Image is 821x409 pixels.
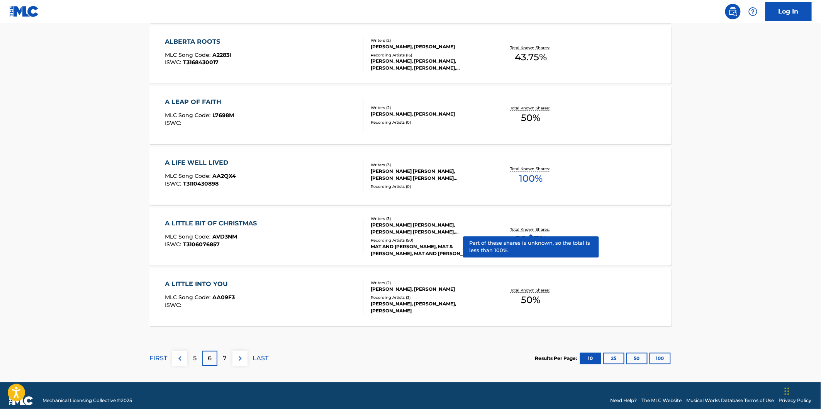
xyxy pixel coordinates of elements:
img: help [748,7,758,16]
span: ISWC : [165,120,183,127]
span: ISWC : [165,302,183,309]
span: T3106076857 [183,241,220,248]
span: 66.67 % [515,233,547,247]
a: A LEAP OF FAITHMLC Song Code:L7698MISWC:Writers (2)[PERSON_NAME], [PERSON_NAME]Recording Artists ... [149,86,672,144]
span: T3168430017 [183,59,219,66]
div: A LIFE WELL LIVED [165,158,236,168]
div: Writers ( 2 ) [371,37,487,43]
p: Total Known Shares: [510,227,551,233]
div: [PERSON_NAME], [PERSON_NAME] [371,43,487,50]
div: Recording Artists ( 3 ) [371,295,487,301]
div: [PERSON_NAME], [PERSON_NAME] [371,286,487,293]
div: Drag [785,380,789,403]
a: ALBERTA ROOTSMLC Song Code:A2283IISWC:T3168430017Writers (2)[PERSON_NAME], [PERSON_NAME]Recording... [149,26,672,84]
span: MLC Song Code : [165,112,213,119]
span: MLC Song Code : [165,233,213,240]
img: logo [9,396,33,406]
a: Log In [765,2,812,21]
span: MLC Song Code : [165,294,213,301]
button: 100 [650,353,671,365]
span: AA2QX4 [213,173,236,180]
div: [PERSON_NAME], [PERSON_NAME] [371,111,487,118]
span: 43.75 % [515,51,547,65]
p: Total Known Shares: [510,288,551,293]
p: 7 [223,354,227,363]
p: Results Per Page: [535,355,579,362]
span: AA09F3 [213,294,235,301]
span: T3110430898 [183,181,219,187]
span: ISWC : [165,181,183,187]
a: A LITTLE INTO YOUMLC Song Code:AA09F3ISWC:Writers (2)[PERSON_NAME], [PERSON_NAME]Recording Artist... [149,268,672,326]
iframe: Chat Widget [782,372,821,409]
div: [PERSON_NAME] [PERSON_NAME], [PERSON_NAME] [PERSON_NAME], [PERSON_NAME] [371,222,487,236]
div: Writers ( 2 ) [371,280,487,286]
span: A2283I [213,51,232,58]
span: 50 % [521,293,541,307]
div: Writers ( 3 ) [371,216,487,222]
div: Recording Artists ( 0 ) [371,184,487,190]
span: 100 % [519,172,543,186]
div: [PERSON_NAME], [PERSON_NAME], [PERSON_NAME], [PERSON_NAME], [PERSON_NAME] [371,58,487,72]
div: A LEAP OF FAITH [165,98,234,107]
img: MLC Logo [9,6,39,17]
p: Total Known Shares: [510,45,551,51]
img: left [175,354,185,363]
a: Musical Works Database Terms of Use [687,397,774,404]
div: Help [745,4,761,19]
a: Privacy Policy [779,397,812,404]
a: Need Help? [610,397,637,404]
div: ALBERTA ROOTS [165,37,232,46]
span: Mechanical Licensing Collective © 2025 [42,397,132,404]
button: 10 [580,353,601,365]
span: MLC Song Code : [165,51,213,58]
img: right [236,354,245,363]
span: 50 % [521,111,541,125]
p: Total Known Shares: [510,106,551,111]
div: A LITTLE BIT OF CHRISTMAS [165,219,261,228]
div: Writers ( 2 ) [371,105,487,111]
a: Public Search [725,4,741,19]
div: A LITTLE INTO YOU [165,280,235,289]
p: 6 [208,354,212,363]
span: L7698M [213,112,234,119]
div: Recording Artists ( 0 ) [371,120,487,126]
p: Total Known Shares: [510,166,551,172]
a: The MLC Website [642,397,682,404]
div: MAT AND [PERSON_NAME], MAT & [PERSON_NAME], MAT AND [PERSON_NAME],[PERSON_NAME], [PERSON_NAME], [... [371,244,487,257]
span: MLC Song Code : [165,173,213,180]
button: 50 [626,353,648,365]
div: [PERSON_NAME] [PERSON_NAME], [PERSON_NAME] [PERSON_NAME] [PERSON_NAME] [371,168,487,182]
span: AVD3NM [213,233,237,240]
div: [PERSON_NAME], [PERSON_NAME], [PERSON_NAME] [371,301,487,315]
div: Recording Artists ( 16 ) [371,52,487,58]
p: LAST [253,354,268,363]
p: FIRST [149,354,167,363]
p: 5 [193,354,197,363]
button: 25 [603,353,624,365]
span: ISWC : [165,241,183,248]
div: Recording Artists ( 50 ) [371,238,487,244]
span: ISWC : [165,59,183,66]
img: search [728,7,738,16]
a: A LIFE WELL LIVEDMLC Song Code:AA2QX4ISWC:T3110430898Writers (3)[PERSON_NAME] [PERSON_NAME], [PER... [149,147,672,205]
div: Writers ( 3 ) [371,162,487,168]
a: A LITTLE BIT OF CHRISTMASMLC Song Code:AVD3NMISWC:T3106076857Writers (3)[PERSON_NAME] [PERSON_NAM... [149,208,672,266]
